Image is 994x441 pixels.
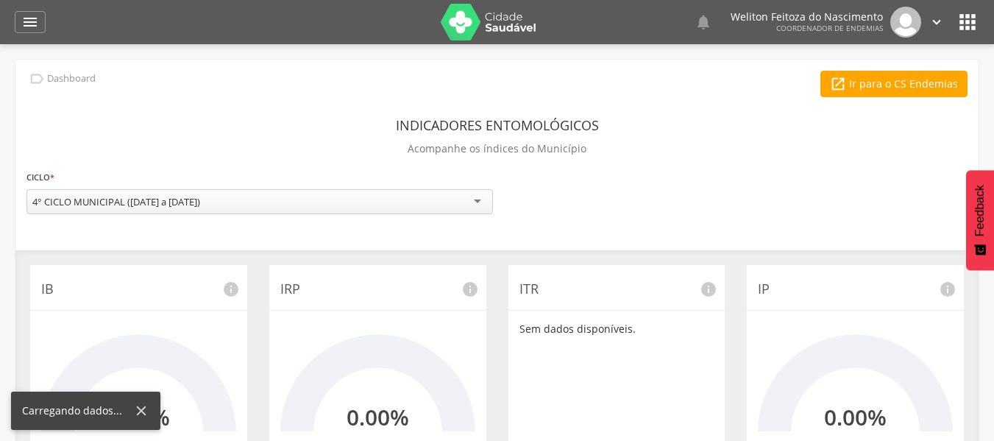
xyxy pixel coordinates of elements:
p: Weliton Feitoza do Nascimento [731,12,883,22]
p: IB [41,280,236,299]
header: Indicadores Entomológicos [396,112,599,138]
h2: 0.00% [824,405,887,429]
a:  [929,7,945,38]
p: Sem dados disponíveis. [519,322,714,336]
i:  [29,71,45,87]
i: info [222,281,240,298]
i:  [830,76,846,92]
p: Acompanhe os índices do Município [408,138,586,159]
p: Dashboard [47,73,96,85]
span: Feedback [973,185,987,236]
h2: 0.00% [347,405,409,429]
p: IRP [280,280,475,299]
a: Ir para o CS Endemias [820,71,968,97]
i:  [21,13,39,31]
label: Ciclo [26,169,54,186]
div: Carregando dados... [22,403,133,418]
div: 4° CICLO MUNICIPAL ([DATE] a [DATE]) [32,195,200,208]
i:  [695,13,712,31]
i:  [929,14,945,30]
p: IP [758,280,953,299]
span: Coordenador de Endemias [776,23,883,33]
a:  [15,11,46,33]
i:  [956,10,979,34]
a:  [695,7,712,38]
i: info [700,281,717,298]
p: ITR [519,280,714,299]
i: info [939,281,956,298]
i: info [461,281,479,298]
button: Feedback - Mostrar pesquisa [966,170,994,270]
